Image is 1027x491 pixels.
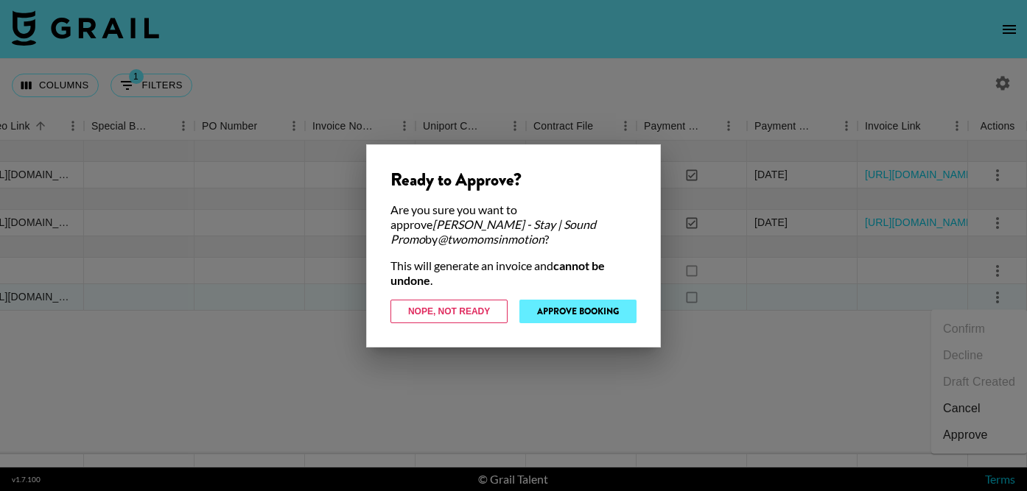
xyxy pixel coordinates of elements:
button: Nope, Not Ready [390,300,508,323]
em: @ twomomsinmotion [438,232,544,246]
button: Approve Booking [519,300,637,323]
em: [PERSON_NAME] - Stay | Sound Promo [390,217,596,246]
strong: cannot be undone [390,258,605,287]
div: This will generate an invoice and . [390,258,637,288]
div: Ready to Approve? [390,169,637,191]
div: Are you sure you want to approve by ? [390,202,637,247]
